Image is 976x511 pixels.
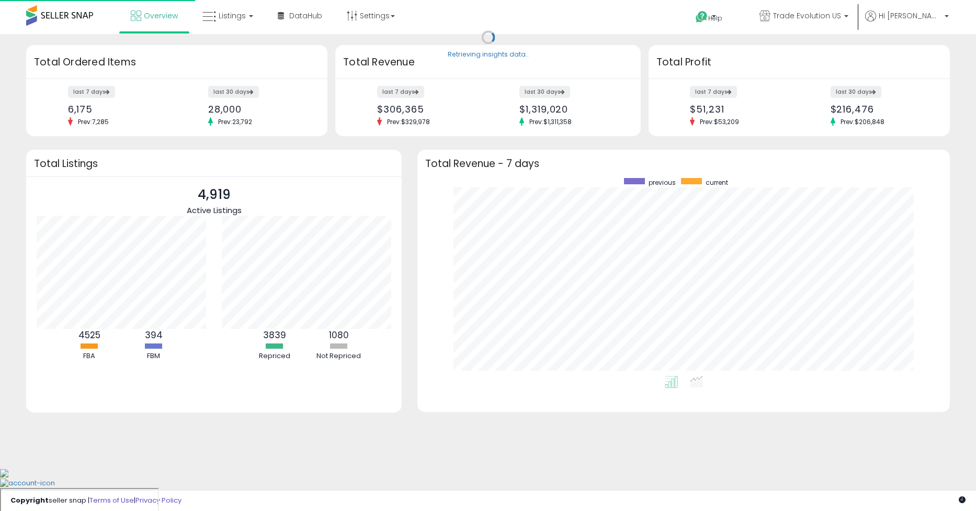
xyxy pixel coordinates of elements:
[425,160,942,168] h3: Total Revenue - 7 days
[519,104,622,115] div: $1,319,020
[68,104,169,115] div: 6,175
[706,178,728,187] span: current
[219,10,246,21] span: Listings
[865,10,949,34] a: Hi [PERSON_NAME]
[34,160,394,168] h3: Total Listings
[343,55,633,70] h3: Total Revenue
[695,10,708,24] i: Get Help
[649,178,676,187] span: previous
[68,86,115,98] label: last 7 days
[187,205,242,216] span: Active Listings
[329,329,349,341] b: 1080
[448,50,529,60] div: Retrieving insights data..
[213,117,257,126] span: Prev: 23,792
[382,117,435,126] span: Prev: $329,978
[34,55,320,70] h3: Total Ordered Items
[122,351,185,361] div: FBM
[831,86,881,98] label: last 30 days
[243,351,306,361] div: Repriced
[377,86,424,98] label: last 7 days
[73,117,114,126] span: Prev: 7,285
[524,117,577,126] span: Prev: $1,311,358
[519,86,570,98] label: last 30 days
[263,329,286,341] b: 3839
[208,86,259,98] label: last 30 days
[695,117,744,126] span: Prev: $53,209
[773,10,841,21] span: Trade Evolution US
[187,185,242,205] p: 4,919
[656,55,942,70] h3: Total Profit
[145,329,163,341] b: 394
[708,14,722,23] span: Help
[377,104,480,115] div: $306,365
[690,86,737,98] label: last 7 days
[58,351,121,361] div: FBA
[78,329,100,341] b: 4525
[308,351,370,361] div: Not Repriced
[687,3,743,34] a: Help
[835,117,890,126] span: Prev: $206,848
[831,104,932,115] div: $216,476
[289,10,322,21] span: DataHub
[879,10,941,21] span: Hi [PERSON_NAME]
[208,104,309,115] div: 28,000
[690,104,791,115] div: $51,231
[144,10,178,21] span: Overview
